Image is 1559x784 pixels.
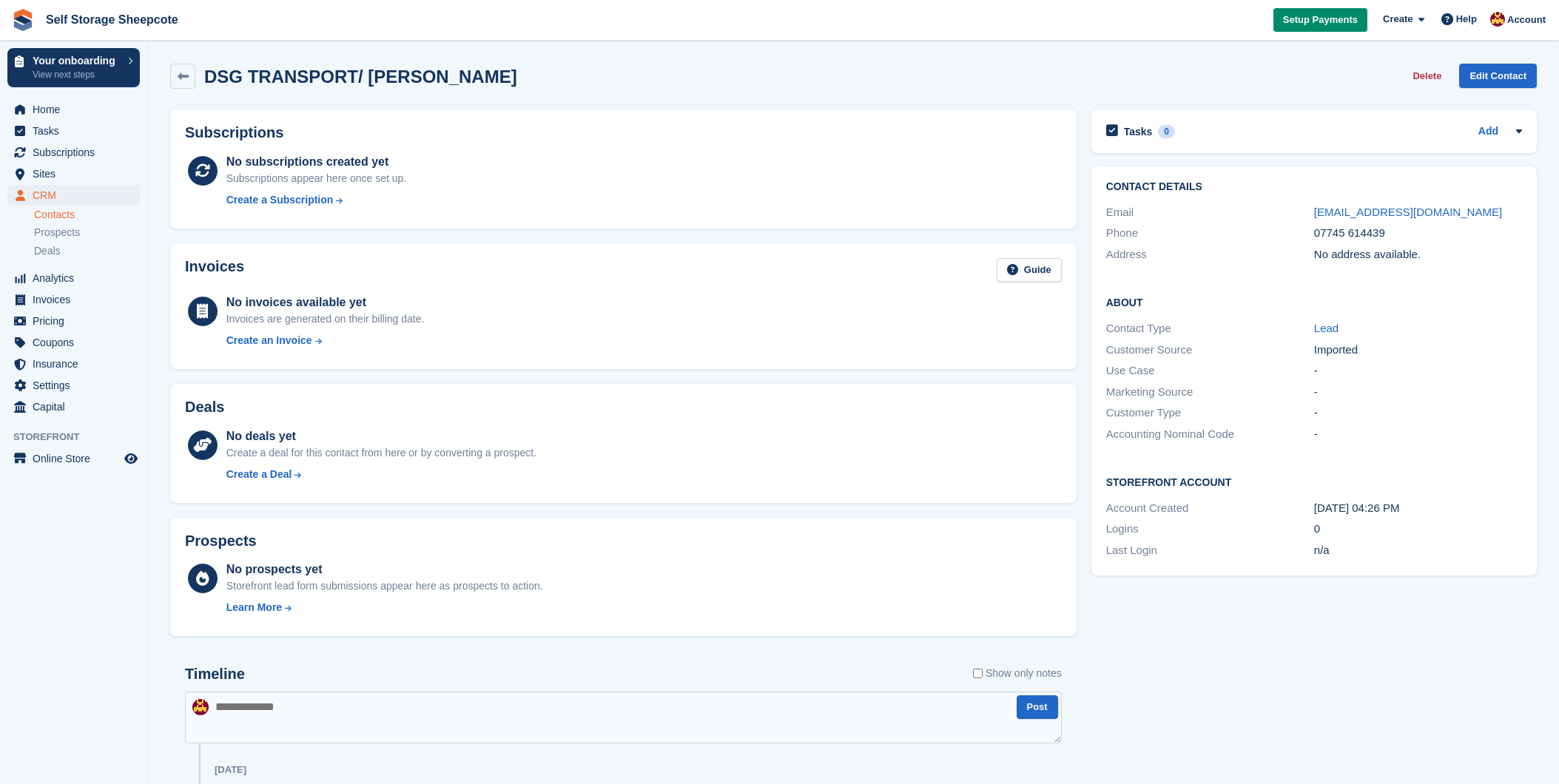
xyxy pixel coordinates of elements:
button: Delete [1407,64,1447,88]
div: - [1314,384,1522,401]
a: menu [7,396,140,417]
p: Your onboarding [33,55,121,66]
div: Learn More [226,600,282,615]
a: Setup Payments [1273,8,1367,33]
div: No subscriptions created yet [226,153,407,171]
a: menu [7,375,140,396]
div: Create a deal for this contact from here or by converting a prospect. [226,445,536,461]
a: Add [1478,124,1498,141]
span: Settings [33,375,121,396]
a: menu [7,121,140,141]
span: Home [33,99,121,120]
a: menu [7,289,140,310]
div: 07745 614439 [1314,225,1522,242]
div: 0 [1158,125,1175,138]
div: Create a Subscription [226,192,334,208]
h2: Invoices [185,258,244,283]
div: Account Created [1106,500,1314,517]
img: Tom Allen [192,699,209,715]
div: Subscriptions appear here once set up. [226,171,407,186]
div: Customer Source [1106,342,1314,359]
button: Post [1017,695,1058,720]
div: Storefront lead form submissions appear here as prospects to action. [226,578,543,594]
div: Contact Type [1106,320,1314,337]
h2: About [1106,294,1522,309]
h2: Tasks [1124,125,1153,138]
a: menu [7,448,140,469]
span: Tasks [33,121,121,141]
p: View next steps [33,68,121,81]
div: Customer Type [1106,405,1314,422]
div: Marketing Source [1106,384,1314,401]
span: Deals [34,244,61,258]
a: Self Storage Sheepcote [40,7,184,32]
img: Tom Allen [1490,12,1505,27]
div: No invoices available yet [226,294,425,311]
a: menu [7,311,140,331]
img: stora-icon-8386f47178a22dfd0bd8f6a31ec36ba5ce8667c1dd55bd0f319d3a0aa187defe.svg [12,9,34,31]
a: Guide [997,258,1062,283]
div: Logins [1106,521,1314,538]
a: Edit Contact [1459,64,1537,88]
label: Show only notes [973,666,1062,681]
div: Address [1106,246,1314,263]
span: Invoices [33,289,121,310]
div: Email [1106,204,1314,221]
div: - [1314,426,1522,443]
h2: Storefront Account [1106,474,1522,489]
a: Deals [34,243,140,259]
a: menu [7,142,140,163]
span: Help [1456,12,1477,27]
div: Create a Deal [226,467,292,482]
span: Insurance [33,354,121,374]
span: Setup Payments [1283,13,1358,27]
div: Invoices are generated on their billing date. [226,311,425,327]
div: Accounting Nominal Code [1106,426,1314,443]
a: Create an Invoice [226,333,425,348]
h2: Deals [185,399,224,416]
span: Online Store [33,448,121,469]
div: 0 [1314,521,1522,538]
span: CRM [33,185,121,206]
h2: Contact Details [1106,181,1522,193]
a: menu [7,332,140,353]
div: No prospects yet [226,561,543,578]
a: Create a Subscription [226,192,407,208]
span: Subscriptions [33,142,121,163]
span: Storefront [13,430,147,445]
div: No address available. [1314,246,1522,263]
a: Your onboarding View next steps [7,48,140,87]
div: Last Login [1106,542,1314,559]
a: Contacts [34,208,140,222]
div: No deals yet [226,428,536,445]
div: [DATE] 04:26 PM [1314,500,1522,517]
div: n/a [1314,542,1522,559]
h2: Prospects [185,533,257,550]
a: Create a Deal [226,467,536,482]
a: menu [7,99,140,120]
div: [DATE] [215,764,246,776]
input: Show only notes [973,666,983,681]
span: Capital [33,396,121,417]
div: Use Case [1106,362,1314,379]
span: Coupons [33,332,121,353]
span: Create [1383,12,1412,27]
span: Analytics [33,268,121,288]
a: menu [7,268,140,288]
a: Lead [1314,322,1339,334]
div: - [1314,362,1522,379]
h2: Timeline [185,666,245,683]
a: Learn More [226,600,543,615]
a: Prospects [34,225,140,240]
div: - [1314,405,1522,422]
span: Prospects [34,226,80,240]
a: menu [7,185,140,206]
span: Sites [33,163,121,184]
a: menu [7,163,140,184]
a: Preview store [122,450,140,467]
a: menu [7,354,140,374]
div: Phone [1106,225,1314,242]
a: [EMAIL_ADDRESS][DOMAIN_NAME] [1314,206,1502,218]
span: Account [1507,13,1546,27]
div: Create an Invoice [226,333,312,348]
